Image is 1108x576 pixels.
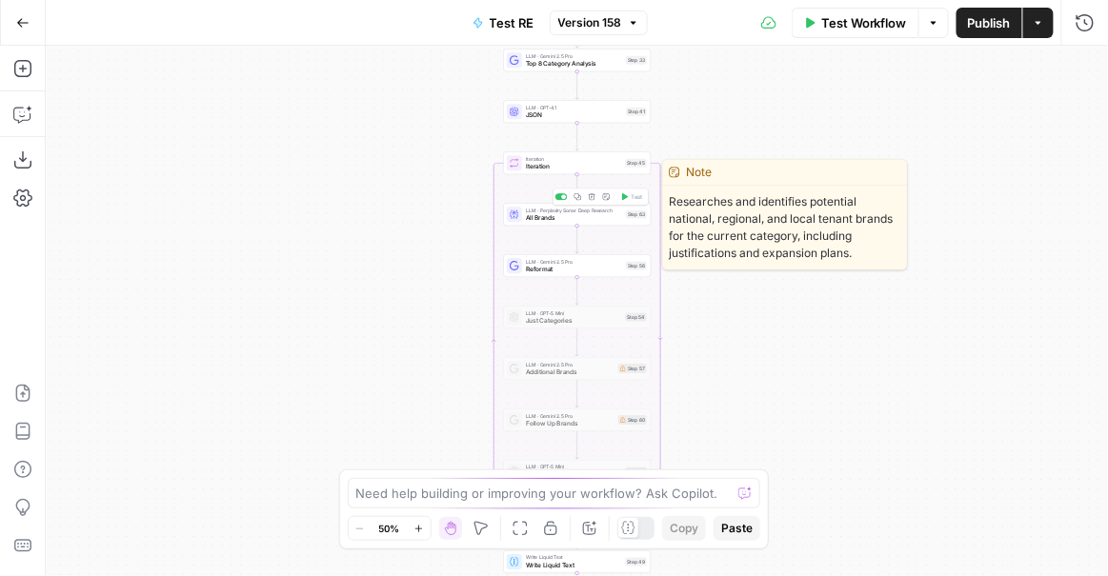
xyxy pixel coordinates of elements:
[626,558,648,566] div: Step 49
[526,155,622,163] span: Iteration
[558,14,622,31] span: Version 158
[526,419,614,428] span: Follow Up Brands
[957,8,1022,38] button: Publish
[626,262,647,270] div: Step 56
[626,210,647,219] div: Step 63
[576,431,579,459] g: Edge from step_60 to step_59
[504,151,652,174] div: LoopIterationIterationStep 45
[576,277,579,305] g: Edge from step_56 to step_54
[576,123,579,150] g: Edge from step_41 to step_45
[617,190,647,203] button: Test
[504,408,652,431] div: LLM · Gemini 2.5 ProFollow Up BrandsStep 60
[490,13,534,32] span: Test RE
[670,520,698,537] span: Copy
[662,516,706,541] button: Copy
[504,254,652,277] div: LLM · Gemini 2.5 ProReformatStep 56
[504,460,652,483] div: LLM · GPT-5 MiniBrand ConsolidationStep 59
[714,516,760,541] button: Paste
[821,13,907,32] span: Test Workflow
[526,162,622,171] span: Iteration
[968,13,1011,32] span: Publish
[721,520,753,537] span: Paste
[504,306,652,328] div: LLM · GPT-5 MiniJust CategoriesStep 54
[504,49,652,71] div: LLM · Gemini 2.5 ProTop 8 Category AnalysisStep 33
[526,309,622,317] span: LLM · GPT-5 Mini
[526,367,614,377] span: Additional Brands
[526,52,622,60] span: LLM · Gemini 2.5 Pro
[550,10,648,35] button: Version 158
[632,192,643,201] span: Test
[792,8,918,38] button: Test Workflow
[526,207,622,214] span: LLM · Perplexity Sonar Deep Research
[618,415,647,425] div: Step 60
[576,380,579,407] g: Edge from step_57 to step_60
[663,160,907,186] div: Note
[626,159,648,168] div: Step 45
[576,71,579,99] g: Edge from step_33 to step_41
[576,20,579,48] g: Edge from step_27 to step_33
[576,328,579,356] g: Edge from step_54 to step_57
[504,203,652,226] div: LLM · Perplexity Sonar Deep ResearchAll BrandsStep 63Test
[526,213,622,223] span: All Brands
[526,104,623,111] span: LLM · GPT-4.1
[461,8,546,38] button: Test RE
[626,467,647,476] div: Step 59
[626,56,647,65] div: Step 33
[504,550,652,573] div: Write Liquid TextWrite Liquid TextStep 49
[663,186,907,269] span: Researches and identifies potential national, regional, and local tenant brands for the current c...
[526,412,614,420] span: LLM · Gemini 2.5 Pro
[526,554,622,562] span: Write Liquid Text
[526,265,622,274] span: Reformat
[504,357,652,380] div: LLM · Gemini 2.5 ProAdditional BrandsStep 57
[526,361,614,368] span: LLM · Gemini 2.5 Pro
[526,59,622,69] span: Top 8 Category Analysis
[626,313,648,322] div: Step 54
[526,561,622,570] span: Write Liquid Text
[504,100,652,123] div: LLM · GPT-4.1JSONStep 41
[526,464,622,471] span: LLM · GPT-5 Mini
[576,226,579,253] g: Edge from step_63 to step_56
[618,364,647,373] div: Step 57
[379,521,400,536] span: 50%
[526,110,623,120] span: JSON
[576,522,579,549] g: Edge from step_45-iteration-end to step_49
[526,316,622,326] span: Just Categories
[627,108,648,116] div: Step 41
[526,258,622,266] span: LLM · Gemini 2.5 Pro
